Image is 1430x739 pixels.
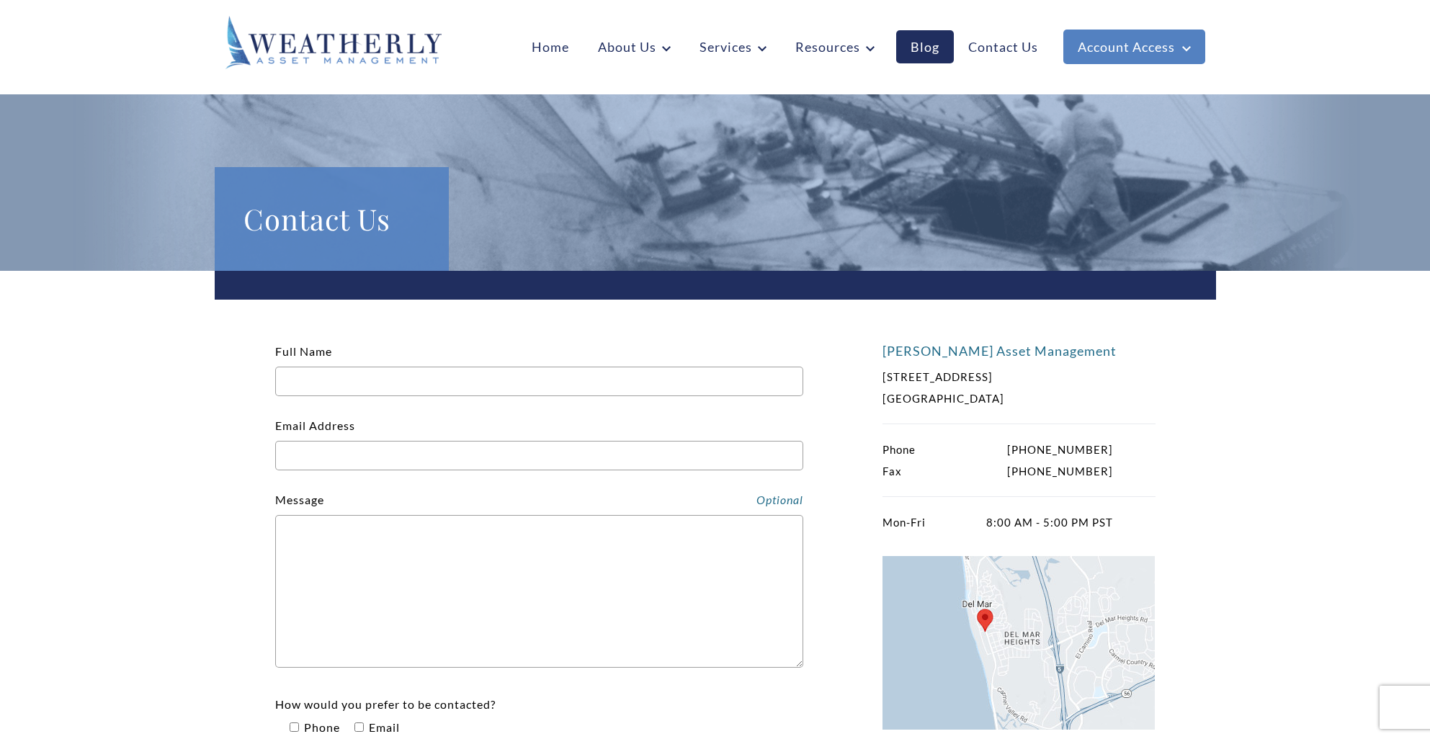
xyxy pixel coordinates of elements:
[882,460,1113,482] p: [PHONE_NUMBER]
[882,556,1155,730] img: Locate Weatherly on Google Maps.
[225,16,442,69] img: Weatherly
[896,30,954,63] a: Blog
[366,720,400,734] span: Email
[354,722,364,732] input: How would you prefer to be contacted? PhoneEmail
[275,441,803,470] input: Email Address
[275,493,324,506] label: Message
[1063,30,1205,64] a: Account Access
[882,366,1113,409] p: [STREET_ADDRESS] [GEOGRAPHIC_DATA]
[290,722,299,732] input: How would you prefer to be contacted? PhoneEmail
[517,30,584,63] a: Home
[882,511,1113,533] p: 8:00 AM - 5:00 PM PST
[584,30,685,63] a: About Us
[882,460,902,482] span: Fax
[882,343,1156,359] h4: [PERSON_NAME] Asset Management
[275,344,803,388] label: Full Name
[954,30,1053,63] a: Contact Us
[243,196,420,242] h1: Contact Us
[275,367,803,396] input: Full Name
[275,697,496,734] label: How would you prefer to be contacted?
[301,720,340,734] span: Phone
[275,418,803,462] label: Email Address
[882,439,1113,460] p: [PHONE_NUMBER]
[781,30,889,63] a: Resources
[882,439,916,460] span: Phone
[685,30,781,63] a: Services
